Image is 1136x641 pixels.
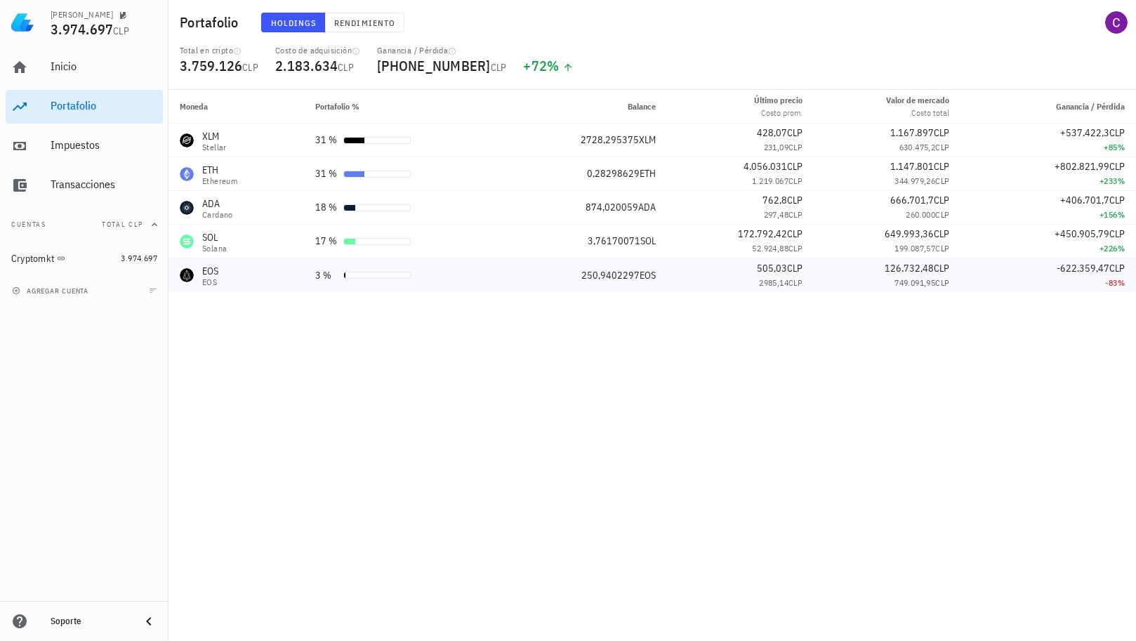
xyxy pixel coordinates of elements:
[1118,277,1125,288] span: %
[377,56,491,75] span: [PHONE_NUMBER]
[934,194,949,206] span: CLP
[377,45,506,56] div: Ganancia / Pérdida
[1118,209,1125,220] span: %
[1056,101,1125,112] span: Ganancia / Pérdida
[1060,126,1109,139] span: +537.422,3
[1118,176,1125,186] span: %
[787,227,803,240] span: CLP
[180,56,242,75] span: 3.759.126
[764,142,788,152] span: 231,09
[242,61,258,74] span: CLP
[547,56,559,75] span: %
[894,243,935,253] span: 199.087,57
[788,277,803,288] span: CLP
[752,243,788,253] span: 52.924,88
[935,243,949,253] span: CLP
[6,90,163,124] a: Portafolio
[935,176,949,186] span: CLP
[169,90,304,124] th: Moneda
[180,11,244,34] h1: Portafolio
[51,9,113,20] div: [PERSON_NAME]
[934,262,949,275] span: CLP
[6,242,163,275] a: Cryptomkt 3.974.697
[788,243,803,253] span: CLP
[1118,142,1125,152] span: %
[1109,262,1125,275] span: CLP
[6,129,163,163] a: Impuestos
[586,201,638,213] span: 874,020059
[51,616,129,627] div: Soporte
[788,176,803,186] span: CLP
[764,209,788,220] span: 297,48
[788,209,803,220] span: CLP
[762,194,787,206] span: 762,8
[202,143,227,152] div: Stellar
[315,166,338,181] div: 31 %
[304,90,503,124] th: Portafolio %: Sin ordenar. Pulse para ordenar de forma ascendente.
[1057,262,1109,275] span: -622.359,47
[8,284,95,298] button: agregar cuenta
[180,45,258,56] div: Total en cripto
[587,167,640,180] span: 0,28298629
[935,209,949,220] span: CLP
[51,138,157,152] div: Impuestos
[581,269,640,282] span: 250,9402297
[333,18,395,28] span: Rendimiento
[787,194,803,206] span: CLP
[894,277,935,288] span: 749.091,95
[935,277,949,288] span: CLP
[885,227,934,240] span: 649.993,36
[315,200,338,215] div: 18 %
[11,253,54,265] div: Cryptomkt
[202,211,233,219] div: Cardano
[638,201,656,213] span: ADA
[960,90,1136,124] th: Ganancia / Pérdida: Sin ordenar. Pulse para ordenar de forma ascendente.
[102,220,143,229] span: Total CLP
[1118,243,1125,253] span: %
[275,56,338,75] span: 2.183.634
[6,168,163,202] a: Transacciones
[315,133,338,147] div: 31 %
[885,262,934,275] span: 126.732,48
[6,51,163,84] a: Inicio
[121,253,157,263] span: 3.974.697
[202,264,219,278] div: EOS
[51,60,157,73] div: Inicio
[754,94,803,107] div: Último precio
[787,160,803,173] span: CLP
[315,234,338,249] div: 17 %
[640,234,656,247] span: SOL
[1109,227,1125,240] span: CLP
[325,13,404,32] button: Rendimiento
[11,11,34,34] img: LedgiFi
[202,197,233,211] div: ADA
[503,90,667,124] th: Balance: Sin ordenar. Pulse para ordenar de forma ascendente.
[1109,194,1125,206] span: CLP
[754,107,803,119] div: Costo prom.
[202,129,227,143] div: XLM
[261,13,326,32] button: Holdings
[202,163,237,177] div: ETH
[315,101,359,112] span: Portafolio %
[202,278,219,286] div: EOS
[180,201,194,215] div: ADA-icon
[180,234,194,249] div: SOL-icon
[886,94,949,107] div: Valor de mercado
[890,194,934,206] span: 666.701,7
[275,45,360,56] div: Costo de adquisición
[180,167,194,181] div: ETH-icon
[894,176,935,186] span: 344.979,26
[180,133,194,147] div: XLM-icon
[934,160,949,173] span: CLP
[757,126,787,139] span: 428,07
[202,244,227,253] div: Solana
[934,126,949,139] span: CLP
[338,61,354,74] span: CLP
[738,227,787,240] span: 172.792,42
[113,25,129,37] span: CLP
[935,142,949,152] span: CLP
[788,142,803,152] span: CLP
[972,174,1125,188] div: +233
[757,262,787,275] span: 505,03
[180,101,208,112] span: Moneda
